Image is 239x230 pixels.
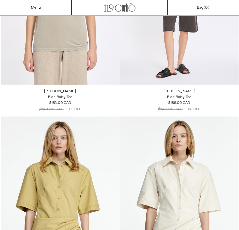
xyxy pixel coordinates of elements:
div: 30% OFF [184,106,200,112]
a: [PERSON_NAME] [163,88,195,94]
div: [PERSON_NAME] [44,89,76,94]
a: Bias Baby Tee [167,94,191,100]
a: Menu [31,5,41,10]
div: [PERSON_NAME] [163,89,195,94]
a: [PERSON_NAME] [44,88,76,94]
div: $168.00 CAD [169,100,190,106]
a: Bag() [197,5,209,11]
div: $240.00 CAD [39,106,63,112]
a: Bias Baby Tee [48,94,72,100]
div: 30% OFF [65,106,81,112]
span: 0 [205,5,207,10]
div: $240.00 CAD [158,106,183,112]
span: ) [205,5,209,10]
div: $168.00 CAD [49,100,71,106]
